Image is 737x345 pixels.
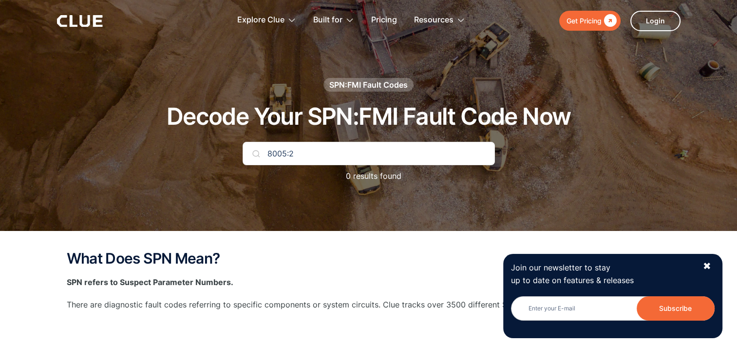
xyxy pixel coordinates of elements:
[329,79,408,90] div: SPN:FMI Fault Codes
[167,104,571,130] h1: Decode Your SPN:FMI Fault Code Now
[637,296,715,321] input: Subscribe
[313,5,342,36] div: Built for
[67,277,233,287] strong: SPN refers to Suspect Parameter Numbers.
[67,321,671,333] p: ‍
[67,299,671,311] p: There are diagnostic fault codes referring to specific components or system circuits. Clue tracks...
[511,296,715,330] form: Newsletter
[237,5,296,36] div: Explore Clue
[630,11,680,31] a: Login
[243,142,495,165] input: Search Your Code...
[559,11,621,31] a: Get Pricing
[313,5,354,36] div: Built for
[237,5,284,36] div: Explore Clue
[703,260,711,272] div: ✖
[511,262,694,286] p: Join our newsletter to stay up to date on features & releases
[336,170,401,182] p: 0 results found
[414,5,465,36] div: Resources
[414,5,454,36] div: Resources
[602,15,617,27] div: 
[371,5,397,36] a: Pricing
[67,250,671,267] h2: What Does SPN Mean?
[511,296,715,321] input: Enter your E-mail
[567,15,602,27] div: Get Pricing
